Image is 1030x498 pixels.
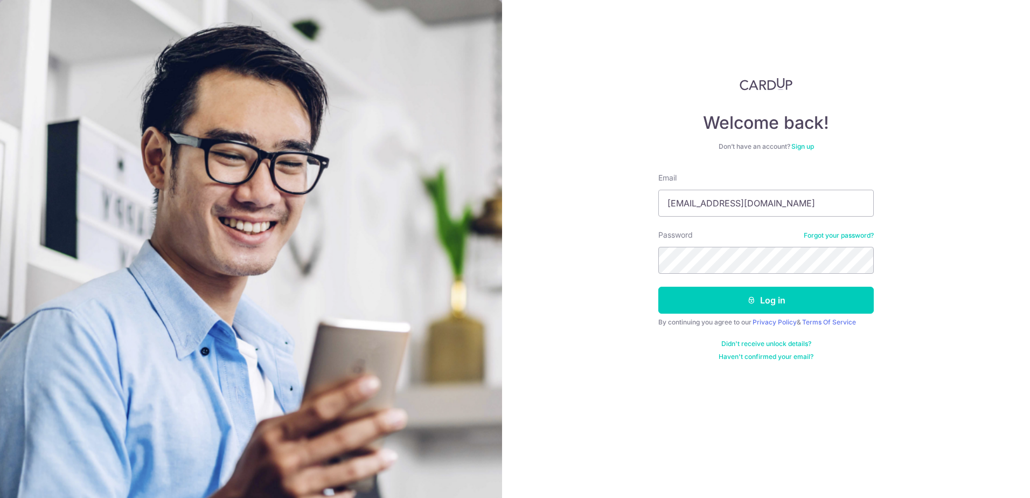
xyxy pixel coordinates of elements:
[802,318,856,326] a: Terms Of Service
[804,231,874,240] a: Forgot your password?
[719,352,813,361] a: Haven't confirmed your email?
[658,112,874,134] h4: Welcome back!
[658,172,677,183] label: Email
[740,78,792,91] img: CardUp Logo
[658,142,874,151] div: Don’t have an account?
[721,340,811,348] a: Didn't receive unlock details?
[753,318,797,326] a: Privacy Policy
[658,190,874,217] input: Enter your Email
[658,230,693,240] label: Password
[658,287,874,314] button: Log in
[658,318,874,327] div: By continuing you agree to our &
[791,142,814,150] a: Sign up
